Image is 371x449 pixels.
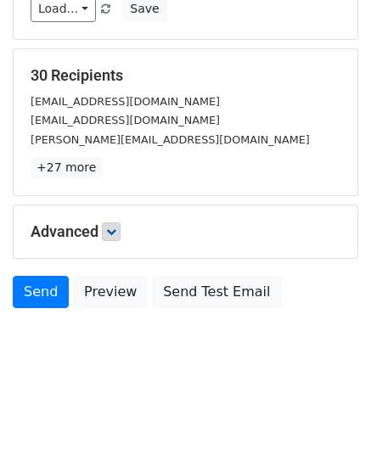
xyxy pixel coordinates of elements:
[31,157,102,178] a: +27 more
[152,276,281,308] a: Send Test Email
[73,276,148,308] a: Preview
[31,95,220,108] small: [EMAIL_ADDRESS][DOMAIN_NAME]
[286,368,371,449] iframe: Chat Widget
[31,222,340,241] h5: Advanced
[31,66,340,85] h5: 30 Recipients
[13,276,69,308] a: Send
[31,133,310,146] small: [PERSON_NAME][EMAIL_ADDRESS][DOMAIN_NAME]
[31,114,220,126] small: [EMAIL_ADDRESS][DOMAIN_NAME]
